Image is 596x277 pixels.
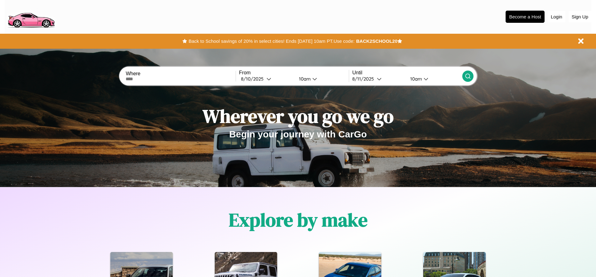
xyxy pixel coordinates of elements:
div: 10am [407,76,424,82]
button: Sign Up [569,11,591,22]
h1: Explore by make [229,207,368,233]
label: Until [352,70,462,76]
img: logo [5,3,57,29]
button: Become a Host [506,11,545,23]
div: 8 / 11 / 2025 [352,76,377,82]
b: BACK2SCHOOL20 [356,38,397,44]
button: 10am [405,76,462,82]
button: 10am [294,76,349,82]
div: 10am [296,76,312,82]
label: From [239,70,349,76]
button: 8/10/2025 [239,76,294,82]
button: Login [548,11,565,22]
label: Where [126,71,235,77]
div: 8 / 10 / 2025 [241,76,267,82]
button: Back to School savings of 20% in select cities! Ends [DATE] 10am PT.Use code: [187,37,356,46]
